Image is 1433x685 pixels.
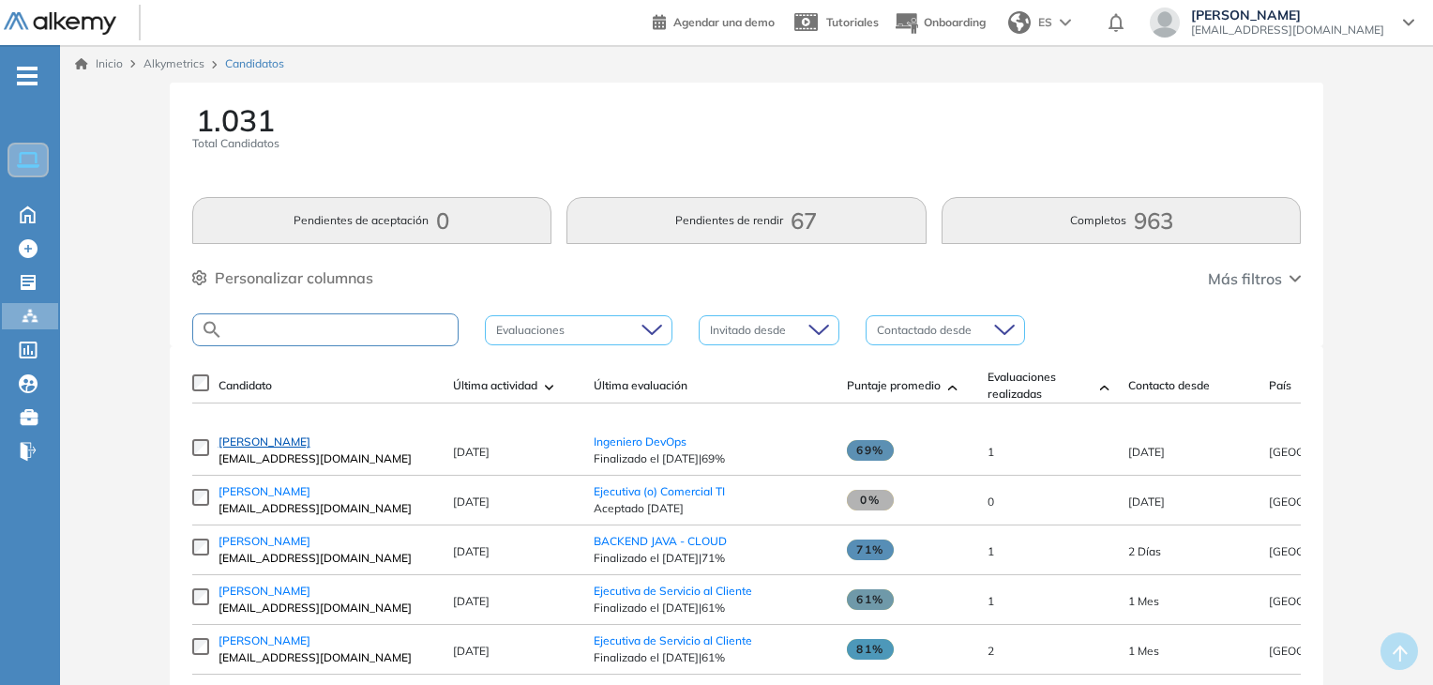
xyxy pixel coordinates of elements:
[196,105,275,135] span: 1.031
[1100,385,1109,390] img: [missing "en.ARROW_ALT" translation]
[219,584,310,598] span: [PERSON_NAME]
[201,318,223,342] img: SEARCH_ALT
[566,197,927,244] button: Pendientes de rendir67
[924,15,986,29] span: Onboarding
[219,633,310,647] span: [PERSON_NAME]
[75,55,123,72] a: Inicio
[1128,594,1159,608] span: 30-jun-2025
[1269,644,1386,658] span: [GEOGRAPHIC_DATA]
[1128,377,1210,394] span: Contacto desde
[453,544,490,558] span: [DATE]
[219,434,434,450] a: [PERSON_NAME]
[1269,377,1291,394] span: País
[948,385,958,390] img: [missing "en.ARROW_ALT" translation]
[1269,445,1386,459] span: [GEOGRAPHIC_DATA]
[219,534,310,548] span: [PERSON_NAME]
[1269,594,1386,608] span: [GEOGRAPHIC_DATA]
[988,544,994,558] span: 1
[219,450,434,467] span: [EMAIL_ADDRESS][DOMAIN_NAME]
[219,500,434,517] span: [EMAIL_ADDRESS][DOMAIN_NAME]
[594,377,687,394] span: Última evaluación
[453,377,537,394] span: Última actividad
[1060,19,1071,26] img: arrow
[594,484,725,498] a: Ejecutiva (o) Comercial TI
[1128,445,1165,459] span: 18-ago-2025
[17,74,38,78] i: -
[215,266,373,289] span: Personalizar columnas
[988,369,1093,403] span: Evaluaciones realizadas
[988,644,994,658] span: 2
[1208,267,1301,290] button: Más filtros
[4,12,116,36] img: Logo
[219,583,434,600] a: [PERSON_NAME]
[219,649,434,666] span: [EMAIL_ADDRESS][DOMAIN_NAME]
[673,15,775,29] span: Agendar una demo
[847,377,941,394] span: Puntaje promedio
[988,594,994,608] span: 1
[192,197,552,244] button: Pendientes de aceptación0
[143,56,204,70] span: Alkymetrics
[594,550,828,567] span: Finalizado el [DATE] | 71%
[594,434,686,449] a: Ingeniero DevOps
[847,540,894,560] span: 71%
[826,15,879,29] span: Tutoriales
[942,197,1302,244] button: Completos963
[653,9,775,32] a: Agendar una demo
[219,483,434,500] a: [PERSON_NAME]
[219,533,434,550] a: [PERSON_NAME]
[894,3,986,43] button: Onboarding
[847,589,894,610] span: 61%
[594,600,828,616] span: Finalizado el [DATE] | 61%
[453,445,490,459] span: [DATE]
[594,450,828,467] span: Finalizado el [DATE] | 69%
[1038,14,1052,31] span: ES
[453,644,490,658] span: [DATE]
[594,534,727,548] a: BACKEND JAVA - CLOUD
[453,594,490,608] span: [DATE]
[1269,495,1386,509] span: [GEOGRAPHIC_DATA]
[219,484,310,498] span: [PERSON_NAME]
[545,385,554,390] img: [missing "en.ARROW_ALT" translation]
[594,584,752,598] a: Ejecutiva de Servicio al Cliente
[1208,267,1282,290] span: Más filtros
[219,600,434,616] span: [EMAIL_ADDRESS][DOMAIN_NAME]
[453,495,490,509] span: [DATE]
[594,649,828,666] span: Finalizado el [DATE] | 61%
[1191,23,1384,38] span: [EMAIL_ADDRESS][DOMAIN_NAME]
[847,490,894,510] span: 0%
[225,55,284,72] span: Candidatos
[1191,8,1384,23] span: [PERSON_NAME]
[1128,495,1165,509] span: 18-ago-2025
[1128,644,1159,658] span: 29-jun-2025
[988,445,994,459] span: 1
[1269,544,1386,558] span: [GEOGRAPHIC_DATA]
[594,633,752,647] a: Ejecutiva de Servicio al Cliente
[847,639,894,660] span: 81%
[192,266,373,289] button: Personalizar columnas
[219,434,310,449] span: [PERSON_NAME]
[1008,11,1031,34] img: world
[219,632,434,649] a: [PERSON_NAME]
[988,495,994,509] span: 0
[847,440,894,461] span: 69%
[594,500,828,517] span: Aceptado [DATE]
[192,135,279,152] span: Total Candidatos
[1128,544,1161,558] span: 16-ago-2025
[219,550,434,567] span: [EMAIL_ADDRESS][DOMAIN_NAME]
[219,377,272,394] span: Candidato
